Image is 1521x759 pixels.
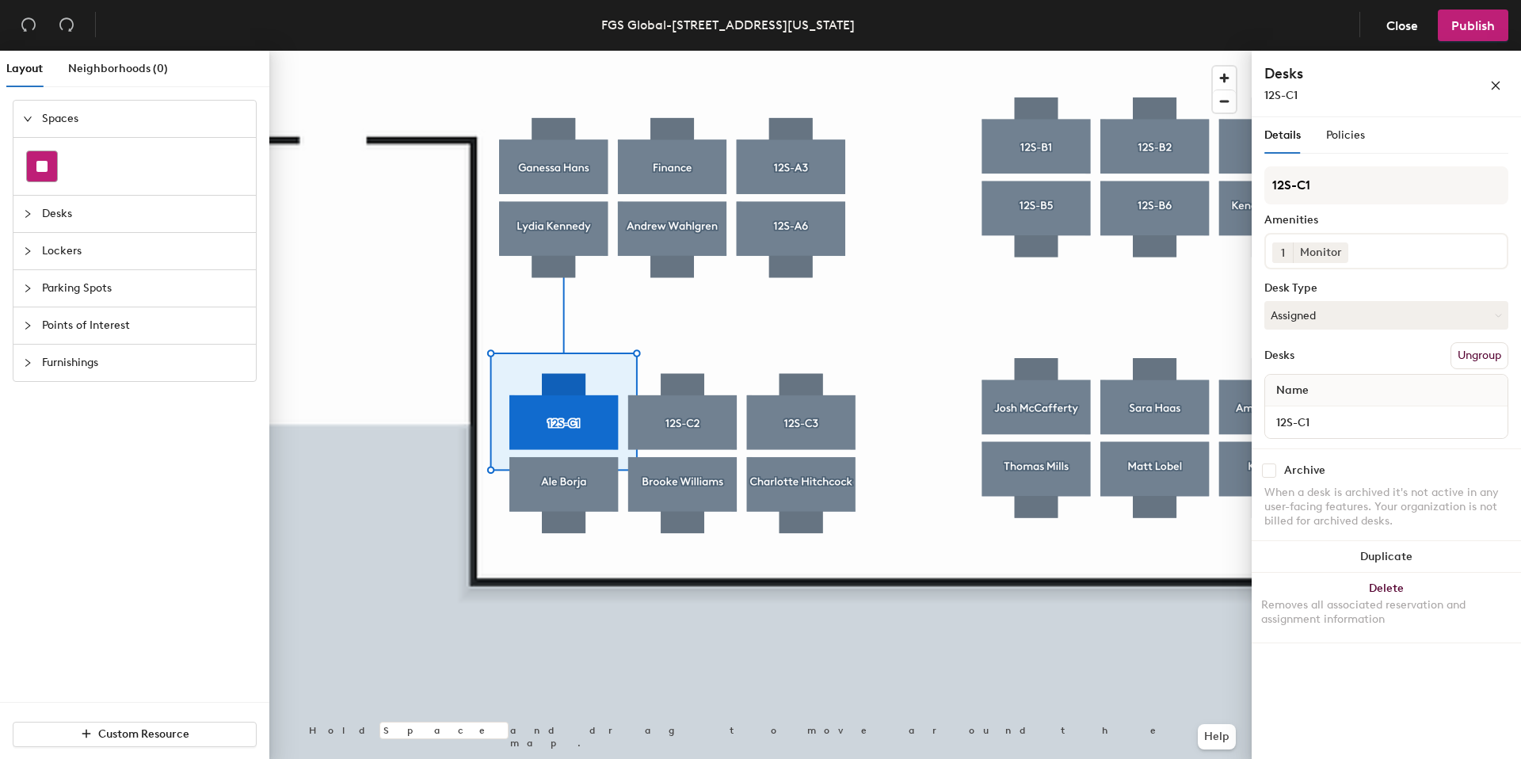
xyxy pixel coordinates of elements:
span: collapsed [23,209,32,219]
button: DeleteRemoves all associated reservation and assignment information [1252,573,1521,643]
button: 1 [1272,242,1293,263]
span: Policies [1326,128,1365,142]
span: expanded [23,114,32,124]
div: Desk Type [1264,282,1508,295]
button: Help [1198,724,1236,749]
span: Custom Resource [98,727,189,741]
span: Close [1386,18,1418,33]
span: undo [21,17,36,32]
span: collapsed [23,321,32,330]
span: Details [1264,128,1301,142]
span: Name [1268,376,1317,405]
div: When a desk is archived it's not active in any user-facing features. Your organization is not bil... [1264,486,1508,528]
div: FGS Global-[STREET_ADDRESS][US_STATE] [601,15,855,35]
button: Close [1373,10,1431,41]
div: Archive [1284,464,1325,477]
div: Removes all associated reservation and assignment information [1261,598,1511,627]
button: Publish [1438,10,1508,41]
span: 12S-C1 [1264,89,1298,102]
span: Desks [42,196,246,232]
span: collapsed [23,358,32,368]
span: Lockers [42,233,246,269]
button: Assigned [1264,301,1508,330]
div: Desks [1264,349,1294,362]
button: Duplicate [1252,541,1521,573]
span: Parking Spots [42,270,246,307]
button: Custom Resource [13,722,257,747]
span: Furnishings [42,345,246,381]
input: Unnamed desk [1268,411,1504,433]
span: Neighborhoods (0) [68,62,168,75]
span: Publish [1451,18,1495,33]
h4: Desks [1264,63,1439,84]
span: 1 [1281,245,1285,261]
span: Spaces [42,101,246,137]
span: close [1490,80,1501,91]
button: Ungroup [1450,342,1508,369]
span: collapsed [23,246,32,256]
div: Amenities [1264,214,1508,227]
button: Redo (⌘ + ⇧ + Z) [51,10,82,41]
span: Points of Interest [42,307,246,344]
span: Layout [6,62,43,75]
div: Monitor [1293,242,1348,263]
button: Undo (⌘ + Z) [13,10,44,41]
span: collapsed [23,284,32,293]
